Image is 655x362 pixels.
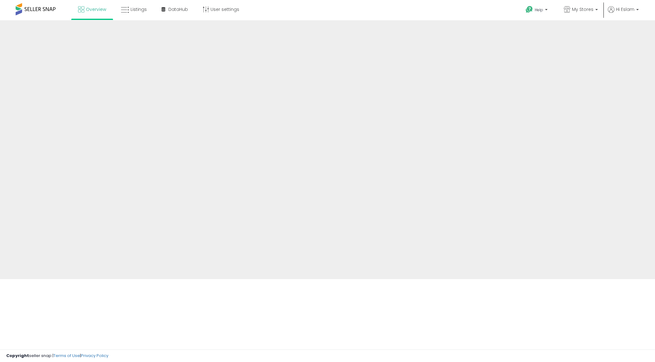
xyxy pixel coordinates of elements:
span: Hi Eslam [616,6,634,12]
span: Overview [86,6,106,12]
i: Get Help [525,6,533,13]
span: My Stores [572,6,593,12]
span: Help [535,7,543,12]
span: Listings [131,6,147,12]
span: DataHub [168,6,188,12]
a: Hi Eslam [608,6,639,20]
a: Help [521,1,554,20]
